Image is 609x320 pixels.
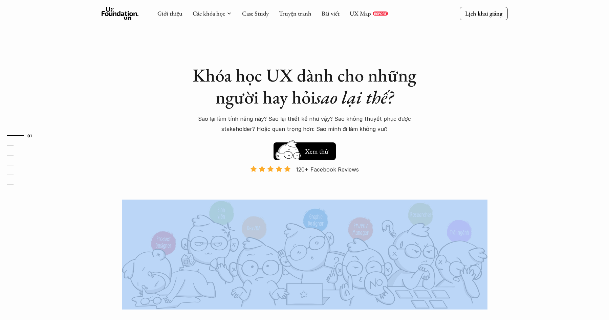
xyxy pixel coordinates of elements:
p: 120+ Facebook Reviews [296,164,359,175]
strong: 01 [27,133,32,138]
a: Xem thử [274,139,336,160]
a: Giới thiệu [157,9,182,17]
p: REPORT [374,12,387,16]
a: Bài viết [322,9,340,17]
a: Truyện tranh [279,9,311,17]
a: 01 [7,132,39,140]
a: Case Study [242,9,269,17]
a: Lịch khai giảng [460,7,508,20]
h1: Khóa học UX dành cho những người hay hỏi [186,64,423,108]
p: Lịch khai giảng [465,9,502,17]
em: sao lại thế? [316,85,393,109]
a: UX Map [350,9,371,17]
a: Các khóa học [193,9,225,17]
p: Sao lại làm tính năng này? Sao lại thiết kế như vậy? Sao không thuyết phục được stakeholder? Hoặc... [186,114,423,134]
h5: Xem thử [304,146,329,156]
a: 120+ Facebook Reviews [244,165,365,200]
